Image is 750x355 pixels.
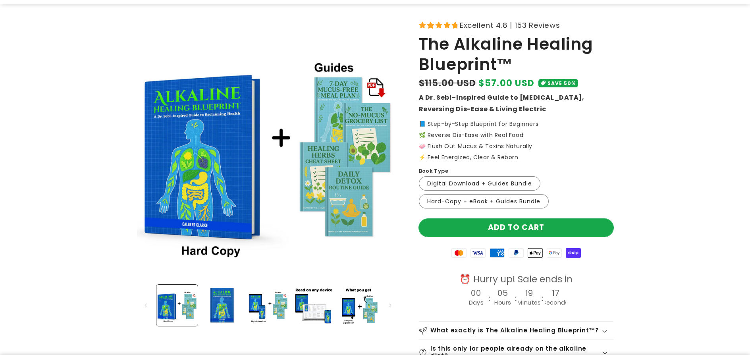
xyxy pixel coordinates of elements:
[460,19,560,32] span: Excellent 4.8 | 153 Reviews
[338,285,379,326] button: Load image 5 in gallery view
[471,289,481,297] h4: 00
[419,167,449,175] label: Book Type
[548,79,576,87] span: SAVE 50%
[202,285,243,326] button: Load image 1 in gallery view
[419,93,584,114] strong: A Dr. Sebi–Inspired Guide to [MEDICAL_DATA], Reversing Dis-Ease & Living Electric
[137,19,399,328] media-gallery: Gallery Viewer
[525,289,533,297] h4: 19
[156,285,198,326] button: Load image 2 in gallery view
[494,297,511,309] div: Hours
[419,176,540,191] label: Digital Download + Guides Bundle
[382,297,399,314] button: Slide right
[518,297,541,309] div: Minutes
[430,327,599,334] h2: What exactly is The Alkaline Healing Blueprint™?
[541,290,544,307] div: :
[419,219,613,237] button: Add to cart
[293,285,334,326] button: Load image 4 in gallery view
[488,290,491,307] div: :
[552,289,559,297] h4: 17
[419,322,613,340] summary: What exactly is The Alkaline Healing Blueprint™?
[445,274,586,286] div: ⏰ Hurry up! Sale ends in
[419,121,613,160] p: 📘 Step-by-Step Blueprint for Beginners 🌿 Reverse Dis-Ease with Real Food 🧼 Flush Out Mucus & Toxi...
[419,77,476,90] s: $115.00 USD
[478,77,534,90] span: $57.00 USD
[247,285,288,326] button: Load image 3 in gallery view
[419,194,549,208] label: Hard-Copy + eBook + Guides Bundle
[419,34,613,74] h1: The Alkaline Healing Blueprint™
[543,297,569,309] div: Seconds
[515,290,517,307] div: :
[469,297,483,309] div: Days
[497,289,508,297] h4: 05
[137,297,154,314] button: Slide left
